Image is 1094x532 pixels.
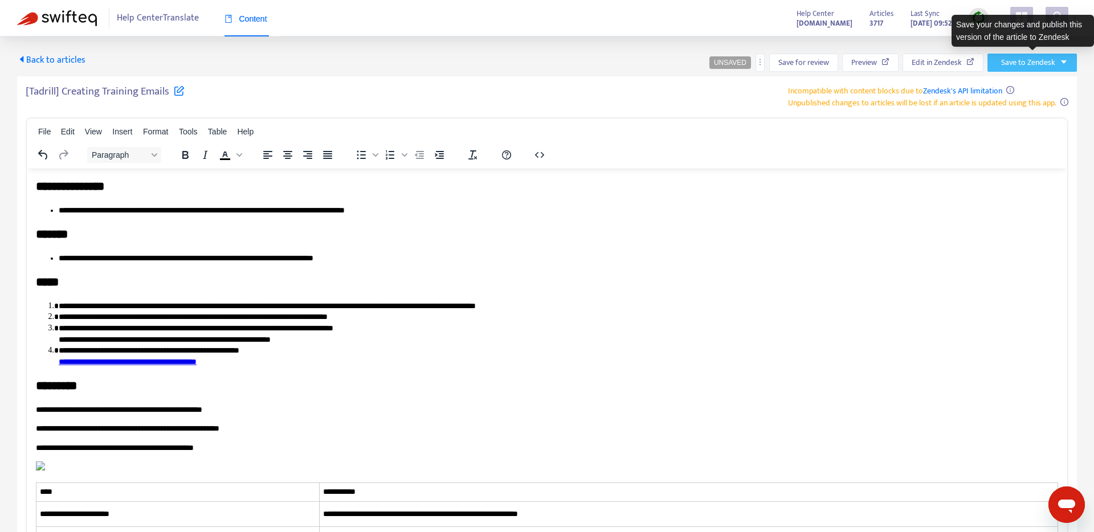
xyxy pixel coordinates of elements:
span: Edit in Zendesk [912,56,962,69]
span: Edit [61,127,75,136]
button: Decrease indent [410,147,429,163]
button: more [756,54,765,72]
a: [DOMAIN_NAME] [797,17,852,30]
span: Content [224,14,267,23]
button: Save to Zendeskcaret-down [987,54,1077,72]
button: Italic [195,147,215,163]
span: Help Center Translate [117,7,199,29]
span: Table [208,127,227,136]
span: Unpublished changes to articles will be lost if an article is updated using this app. [788,96,1056,109]
span: Articles [870,7,893,20]
span: Help Center [797,7,834,20]
span: Last Sync [911,7,940,20]
span: Help [237,127,254,136]
span: Incompatible with content blocks due to [788,84,1002,97]
span: Preview [851,56,877,69]
div: Save your changes and publish this version of the article to Zendesk [952,15,1094,47]
img: sync.dc5367851b00ba804db3.png [971,11,986,25]
span: info-circle [1006,86,1014,94]
button: Increase indent [430,147,449,163]
span: Back to articles [17,52,85,68]
span: Format [143,127,168,136]
span: Insert [112,127,132,136]
div: Bullet list [352,147,380,163]
span: more [756,58,764,66]
span: UNSAVED [714,59,746,67]
button: Align center [278,147,297,163]
span: Paragraph [92,150,148,159]
button: Clear formatting [463,147,483,163]
iframe: メッセージングウィンドウの起動ボタン、進行中の会話 [1048,486,1085,523]
span: Save to Zendesk [1001,56,1055,69]
h5: [Tadrill] Creating Training Emails [26,85,185,105]
a: Zendesk's API limitation [923,84,1002,97]
span: info-circle [1060,98,1068,106]
span: user [1050,11,1064,24]
span: caret-left [17,55,26,64]
button: Save for review [769,54,838,72]
button: Justify [318,147,337,163]
button: Undo [34,147,53,163]
img: Swifteq [17,10,97,26]
strong: [DATE] 09:52 [911,17,952,30]
button: Block Paragraph [87,147,161,163]
span: caret-down [1060,58,1068,66]
span: appstore [1015,11,1028,24]
span: View [85,127,102,136]
span: File [38,127,51,136]
div: Numbered list [381,147,409,163]
button: Align right [298,147,317,163]
button: Preview [842,54,899,72]
span: Save for review [778,56,829,69]
button: Bold [175,147,195,163]
strong: 3717 [870,17,883,30]
button: Help [497,147,516,163]
button: Redo [54,147,73,163]
div: Text color Black [215,147,244,163]
span: Tools [179,127,198,136]
button: Edit in Zendesk [903,54,983,72]
img: 978b06e0-197e-4f2d-af91-6135011cbf1e [9,293,18,302]
button: Align left [258,147,277,163]
span: book [224,15,232,23]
